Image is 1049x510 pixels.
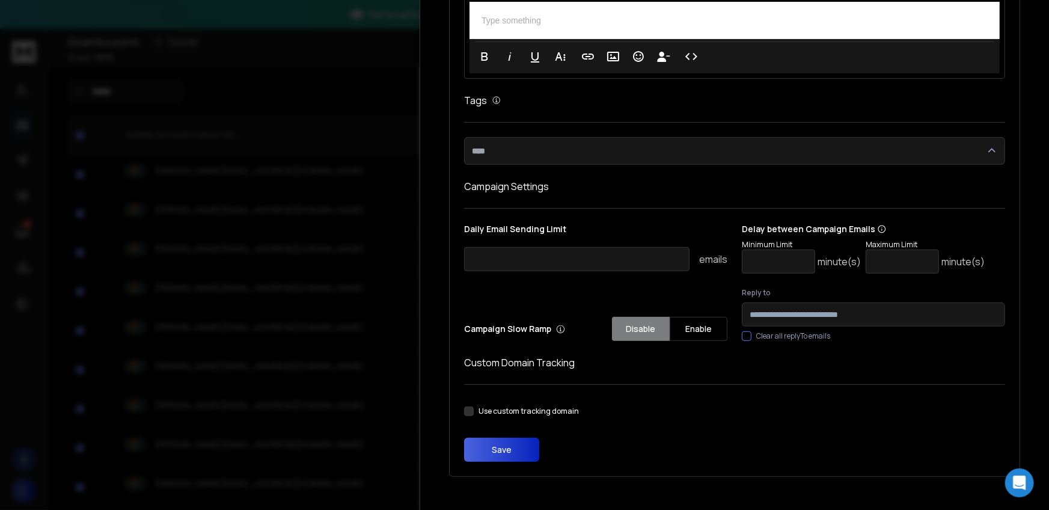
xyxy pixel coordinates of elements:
p: Campaign Slow Ramp [464,323,565,335]
button: Italic (Ctrl+I) [498,45,521,69]
h1: Tags [464,93,487,108]
p: emails [699,252,727,266]
button: More Text [549,45,572,69]
p: Delay between Campaign Emails [742,223,985,235]
button: Emoticons [627,45,650,69]
button: Enable [670,317,727,341]
label: Clear all replyTo emails [756,331,830,341]
button: Underline (Ctrl+U) [524,45,546,69]
button: Save [464,438,539,462]
button: Bold (Ctrl+B) [473,45,496,69]
button: Insert Link (Ctrl+K) [576,45,599,69]
button: Insert Image (Ctrl+P) [602,45,625,69]
p: Daily Email Sending Limit [464,223,727,240]
button: Disable [612,317,670,341]
button: Insert Unsubscribe Link [652,45,675,69]
div: Open Intercom Messenger [1005,469,1034,497]
label: Use custom tracking domain [479,407,579,416]
p: Maximum Limit [866,240,985,250]
h1: Campaign Settings [464,179,1005,194]
p: minute(s) [818,254,861,269]
p: Minimum Limit [742,240,861,250]
label: Reply to [742,288,1005,298]
h1: Custom Domain Tracking [464,355,1005,370]
p: minute(s) [941,254,985,269]
button: Code View [680,45,703,69]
